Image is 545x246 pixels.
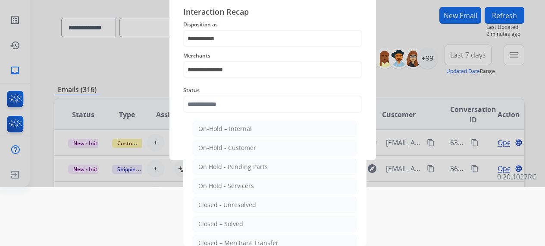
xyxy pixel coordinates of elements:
[198,163,268,171] div: On Hold - Pending Parts
[198,125,252,133] div: On-Hold – Internal
[183,19,362,30] span: Disposition as
[198,182,254,190] div: On Hold - Servicers
[198,220,243,228] div: Closed – Solved
[183,51,362,61] span: Merchants
[198,201,256,209] div: Closed - Unresolved
[183,85,362,96] span: Status
[198,144,256,152] div: On-Hold - Customer
[497,172,536,182] p: 0.20.1027RC
[183,6,362,19] span: Interaction Recap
